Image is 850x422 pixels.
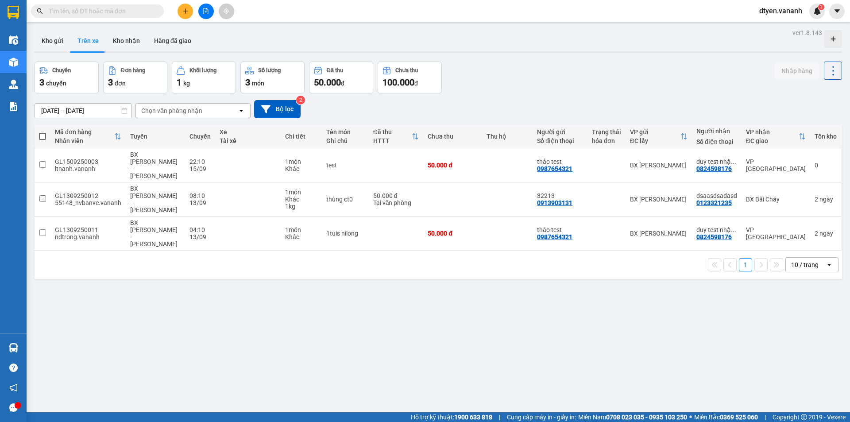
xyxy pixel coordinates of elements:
div: Xe [220,128,276,136]
input: Select a date range. [35,104,131,118]
span: đơn [115,80,126,87]
div: 50.000 đ [428,162,477,169]
span: aim [223,8,229,14]
div: ltnanh.vananh [55,165,121,172]
div: VP [GEOGRAPHIC_DATA] [746,158,806,172]
span: caret-down [833,7,841,15]
img: logo-vxr [8,6,19,19]
div: hóa đơn [592,137,621,144]
button: Đơn hàng3đơn [103,62,167,93]
div: 55148_nvbanve.vananh [55,199,121,206]
img: solution-icon [9,102,18,111]
sup: 1 [818,4,824,10]
div: Đã thu [327,67,343,74]
button: Trên xe [70,30,106,51]
div: duy test nhận hàng [696,158,737,165]
div: 32213 [537,192,583,199]
span: dtyen.vananh [752,5,809,16]
img: icon-new-feature [813,7,821,15]
div: Chọn văn phòng nhận [141,106,202,115]
span: ⚪️ [689,415,692,419]
div: 0987654321 [537,233,572,240]
div: 13/09 [189,199,211,206]
span: Cung cấp máy in - giấy in: [507,412,576,422]
span: ... [731,158,736,165]
div: Thu hộ [487,133,529,140]
th: Toggle SortBy [369,125,424,148]
div: 1tuis nilong [326,230,364,237]
span: ngày [819,230,833,237]
sup: 2 [296,96,305,105]
div: Tạo kho hàng mới [824,30,842,48]
div: GL1509250003 [55,158,121,165]
button: Hàng đã giao [147,30,198,51]
span: plus [182,8,189,14]
button: file-add [198,4,214,19]
div: 0123321235 [696,199,732,206]
span: file-add [203,8,209,14]
div: 0824598176 [696,165,732,172]
button: caret-down [829,4,845,19]
div: dsaasdsadasd [696,192,737,199]
div: 0824598176 [696,233,732,240]
span: notification [9,383,18,392]
div: Tài xế [220,137,276,144]
span: 3 [39,77,44,88]
div: GL1309250012 [55,192,121,199]
div: Khác [285,233,317,240]
div: Đơn hàng [121,67,145,74]
div: ĐC lấy [630,137,680,144]
button: 1 [739,258,752,271]
span: BX [PERSON_NAME] - [PERSON_NAME] [130,219,178,248]
div: 50.000 đ [373,192,419,199]
button: plus [178,4,193,19]
span: 3 [245,77,250,88]
div: VP gửi [630,128,680,136]
span: | [765,412,766,422]
div: Tên món [326,128,364,136]
div: Khối lượng [189,67,216,74]
div: Tồn kho [815,133,837,140]
span: 3 [108,77,113,88]
div: ndtrong.vananh [55,233,121,240]
span: BX [PERSON_NAME] - [PERSON_NAME] [130,151,178,179]
div: Khác [285,196,317,203]
div: BX [PERSON_NAME] [630,162,688,169]
div: 04:10 [189,226,211,233]
span: kg [183,80,190,87]
button: Bộ lọc [254,100,301,118]
div: ĐC giao [746,137,799,144]
div: Số điện thoại [696,138,737,145]
div: 0987654321 [537,165,572,172]
button: Chuyến3chuyến [35,62,99,93]
div: duy test nhận hàng [696,226,737,233]
div: Tại văn phòng [373,199,419,206]
span: Hỗ trợ kỹ thuật: [411,412,492,422]
div: Chuyến [52,67,71,74]
svg: open [826,261,833,268]
span: search [37,8,43,14]
button: Chưa thu100.000đ [378,62,442,93]
img: warehouse-icon [9,343,18,352]
button: Khối lượng1kg [172,62,236,93]
div: 0 [815,162,837,169]
th: Toggle SortBy [50,125,126,148]
div: 2 [815,230,837,237]
div: Ghi chú [326,137,364,144]
div: 1 kg [285,203,317,210]
th: Toggle SortBy [626,125,692,148]
div: 0913903131 [537,199,572,206]
div: 1 món [285,189,317,196]
div: ver 1.8.143 [792,28,822,38]
div: HTTT [373,137,412,144]
button: Đã thu50.000đ [309,62,373,93]
div: Số điện thoại [537,137,583,144]
strong: 1900 633 818 [454,414,492,421]
span: Miền Bắc [694,412,758,422]
th: Toggle SortBy [742,125,810,148]
div: 08:10 [189,192,211,199]
svg: open [238,107,245,114]
div: Số lượng [258,67,281,74]
div: BX [PERSON_NAME] [630,196,688,203]
span: đ [414,80,418,87]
